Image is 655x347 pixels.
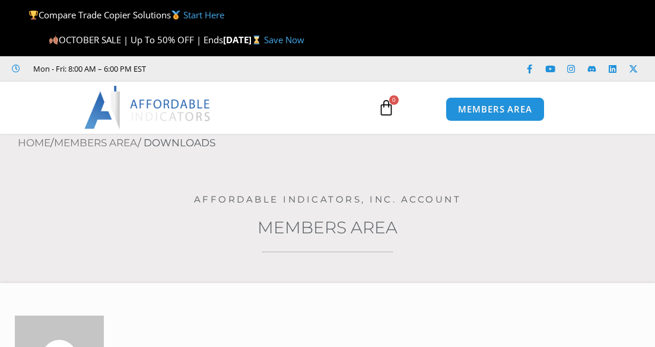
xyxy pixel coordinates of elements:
[264,34,304,46] a: Save Now
[18,137,50,149] a: Home
[28,9,224,21] span: Compare Trade Copier Solutions
[29,11,38,20] img: 🏆
[446,97,545,121] a: MEMBERS AREA
[18,134,655,153] nav: Breadcrumb
[49,34,223,46] span: OCTOBER SALE | Up To 50% OFF | Ends
[54,137,138,149] a: Members Area
[458,105,532,114] span: MEMBERS AREA
[194,194,462,205] a: Affordable Indicators, Inc. Account
[360,91,412,125] a: 0
[223,34,264,46] strong: [DATE]
[389,95,399,105] span: 0
[171,11,180,20] img: 🥇
[30,62,146,76] span: Mon - Fri: 8:00 AM – 6:00 PM EST
[183,9,224,21] a: Start Here
[152,63,330,75] iframe: Customer reviews powered by Trustpilot
[252,36,261,44] img: ⌛
[49,36,58,44] img: 🍂
[257,217,398,237] a: Members Area
[84,86,212,128] img: LogoAI | Affordable Indicators – NinjaTrader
